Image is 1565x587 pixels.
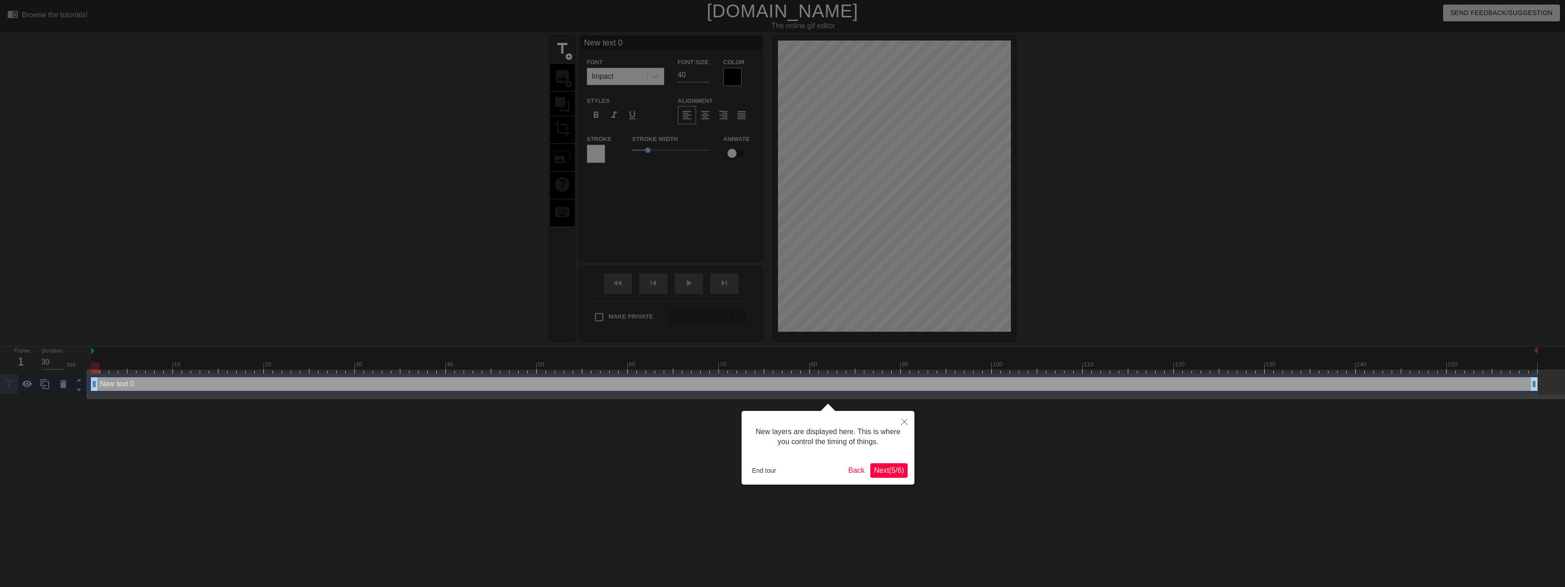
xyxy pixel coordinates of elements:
[870,463,908,478] button: Next
[894,411,914,432] button: Close
[874,466,904,474] span: Next ( 5 / 6 )
[845,463,868,478] button: Back
[748,464,780,477] button: End tour
[748,418,908,456] div: New layers are displayed here. This is where you control the timing of things.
